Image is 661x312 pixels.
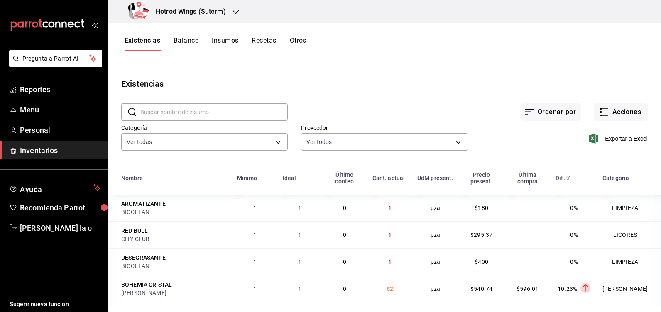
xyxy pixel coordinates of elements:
div: UdM present. [417,175,453,181]
input: Buscar nombre de insumo [140,104,288,120]
span: 1 [253,232,257,238]
span: 0 [343,232,346,238]
div: Precio present. [463,171,499,185]
div: Última compra [509,171,546,185]
div: CITY CLUB [121,235,227,243]
span: Sugerir nueva función [10,300,101,309]
span: Reportes [20,84,101,95]
span: 1 [253,285,257,292]
span: Personal [20,124,101,136]
span: $180 [475,205,488,211]
div: Dif. % [556,175,570,181]
div: Existencias [121,78,164,90]
span: 62 [387,285,393,292]
button: Existencias [125,37,160,51]
td: LIMPIEZA [597,248,661,275]
button: Otros [290,37,306,51]
span: 0 [343,258,346,265]
button: Balance [174,37,198,51]
span: 0 [343,285,346,292]
td: pza [412,248,458,275]
span: 1 [388,258,392,265]
span: 0% [570,205,578,211]
div: [PERSON_NAME] [121,289,227,297]
div: Mínimo [237,175,257,181]
span: $596.01 [517,285,539,292]
div: Último conteo [327,171,362,185]
span: 0% [570,232,578,238]
label: Proveedor [301,125,468,131]
div: Cant. actual [372,175,405,181]
button: Acciones [594,103,648,121]
span: 1 [253,205,257,211]
span: 1 [298,285,301,292]
td: pza [412,275,458,302]
div: Nombre [121,175,143,181]
span: Menú [20,104,101,115]
span: $295.37 [470,232,492,238]
div: BIOCLEAN [121,262,227,270]
span: Ver todas [127,138,152,146]
td: [PERSON_NAME] [597,275,661,302]
span: 1 [388,232,392,238]
span: 1 [298,232,301,238]
span: 0% [570,258,578,265]
td: pza [412,221,458,248]
span: Ver todos [306,138,332,146]
div: RED BULL [121,227,148,235]
button: Insumos [212,37,238,51]
span: 1 [253,258,257,265]
a: Pregunta a Parrot AI [6,60,102,69]
span: [PERSON_NAME] la o [20,222,101,234]
span: 1 [298,258,301,265]
span: $400 [475,258,488,265]
h3: Hotrod Wings (Suterm) [149,7,226,17]
td: LIMPIEZA [597,195,661,221]
button: Pregunta a Parrot AI [9,50,102,67]
span: Ayuda [20,183,90,193]
button: open_drawer_menu [91,22,98,28]
span: 1 [388,205,392,211]
div: Ideal [283,175,296,181]
span: Recomienda Parrot [20,202,101,213]
div: AROMATIZANTE [121,200,166,208]
button: Recetas [252,37,276,51]
button: Ordenar por [521,103,581,121]
span: 10.23% [558,285,577,292]
td: LICORES [597,221,661,248]
button: Exportar a Excel [591,134,648,144]
div: navigation tabs [125,37,306,51]
div: BIOCLEAN [121,208,227,216]
div: Categoría [602,175,629,181]
label: Categoría [121,125,288,131]
div: BOHEMIA CRISTAL [121,280,172,289]
span: $540.74 [470,285,492,292]
span: Pregunta a Parrot AI [22,54,89,63]
span: 0 [343,205,346,211]
span: 1 [298,205,301,211]
div: DESEGRASANTE [121,253,166,262]
td: pza [412,195,458,221]
span: Inventarios [20,145,101,156]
